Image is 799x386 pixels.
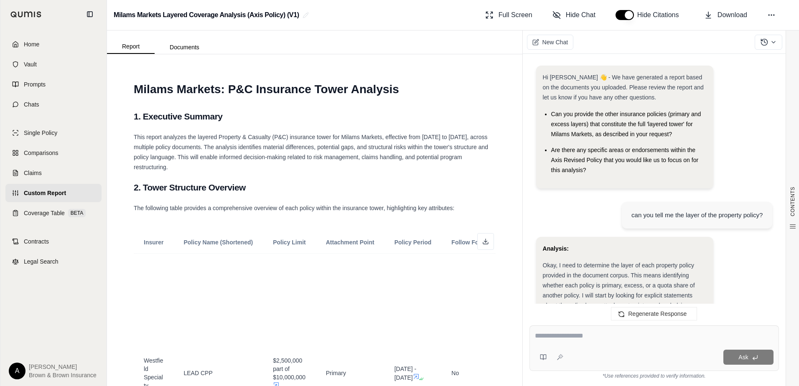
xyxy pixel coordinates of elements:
span: Home [24,40,39,48]
span: Policy Period [394,239,432,246]
span: Contracts [24,237,49,246]
h2: 1. Executive Summary [134,108,496,125]
a: Contracts [5,232,102,251]
a: Legal Search [5,252,102,271]
span: Primary [326,370,346,376]
span: Are there any specific areas or endorsements within the Axis Revised Policy that you would like u... [551,147,699,173]
span: Follow Form [451,239,486,246]
button: Hide Chat [549,7,599,23]
a: Claims [5,164,102,182]
span: Single Policy [24,129,57,137]
span: New Chat [542,38,568,46]
a: Coverage TableBETA [5,204,102,222]
span: Can you provide the other insurance policies (primary and excess layers) that constitute the full... [551,111,701,137]
button: Ask [723,350,774,365]
span: Legal Search [24,257,59,266]
button: Full Screen [482,7,536,23]
span: Brown & Brown Insurance [29,371,97,379]
button: Download [701,7,751,23]
span: This report analyzes the layered Property & Casualty (P&C) insurance tower for Milams Markets, ef... [134,134,488,170]
a: Vault [5,55,102,74]
a: Comparisons [5,144,102,162]
span: Comparisons [24,149,58,157]
span: Insurer [144,239,163,246]
strong: Analysis: [543,245,569,252]
a: Prompts [5,75,102,94]
button: Collapse sidebar [83,8,97,21]
span: No [451,370,459,376]
span: Prompts [24,80,46,89]
a: Home [5,35,102,53]
span: Hi [PERSON_NAME] 👋 - We have generated a report based on the documents you uploaded. Please revie... [543,74,704,101]
h2: Milams Markets Layered Coverage Analysis (Axis Policy) (V1) [114,8,299,23]
div: A [9,363,25,379]
span: Regenerate Response [628,310,687,317]
span: LEAD CPP [183,370,212,376]
span: Attachment Point [326,239,374,246]
span: Chats [24,100,39,109]
span: Hide Chat [566,10,595,20]
h1: Milams Markets: P&C Insurance Tower Analysis [134,78,496,101]
div: *Use references provided to verify information. [529,371,779,379]
div: can you tell me the layer of the property policy? [631,210,763,220]
span: [PERSON_NAME] [29,363,97,371]
span: Coverage Table [24,209,65,217]
img: Qumis Logo [10,11,42,18]
span: Full Screen [499,10,532,20]
span: The following table provides a comprehensive overview of each policy within the insurance tower, ... [134,205,454,211]
span: Download [718,10,747,20]
a: Single Policy [5,124,102,142]
span: Custom Report [24,189,66,197]
a: Chats [5,95,102,114]
span: Okay, I need to determine the layer of each property policy provided in the document corpus. This... [543,262,702,319]
span: Ask [738,354,748,361]
span: Claims [24,169,42,177]
h2: 2. Tower Structure Overview [134,179,496,196]
span: BETA [68,209,86,217]
span: CONTENTS [789,187,796,216]
span: Vault [24,60,37,69]
a: Custom Report [5,184,102,202]
button: New Chat [527,35,573,50]
button: Download as Excel [477,233,494,250]
button: Documents [155,41,214,54]
span: Policy Limit [273,239,306,246]
span: $2,500,000 part of $10,000,000 [273,357,305,381]
span: Hide Citations [637,10,684,20]
span: Policy Name (Shortened) [183,239,253,246]
span: [DATE] - [DATE] [394,366,417,381]
button: Report [107,40,155,54]
button: Regenerate Response [611,307,697,320]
